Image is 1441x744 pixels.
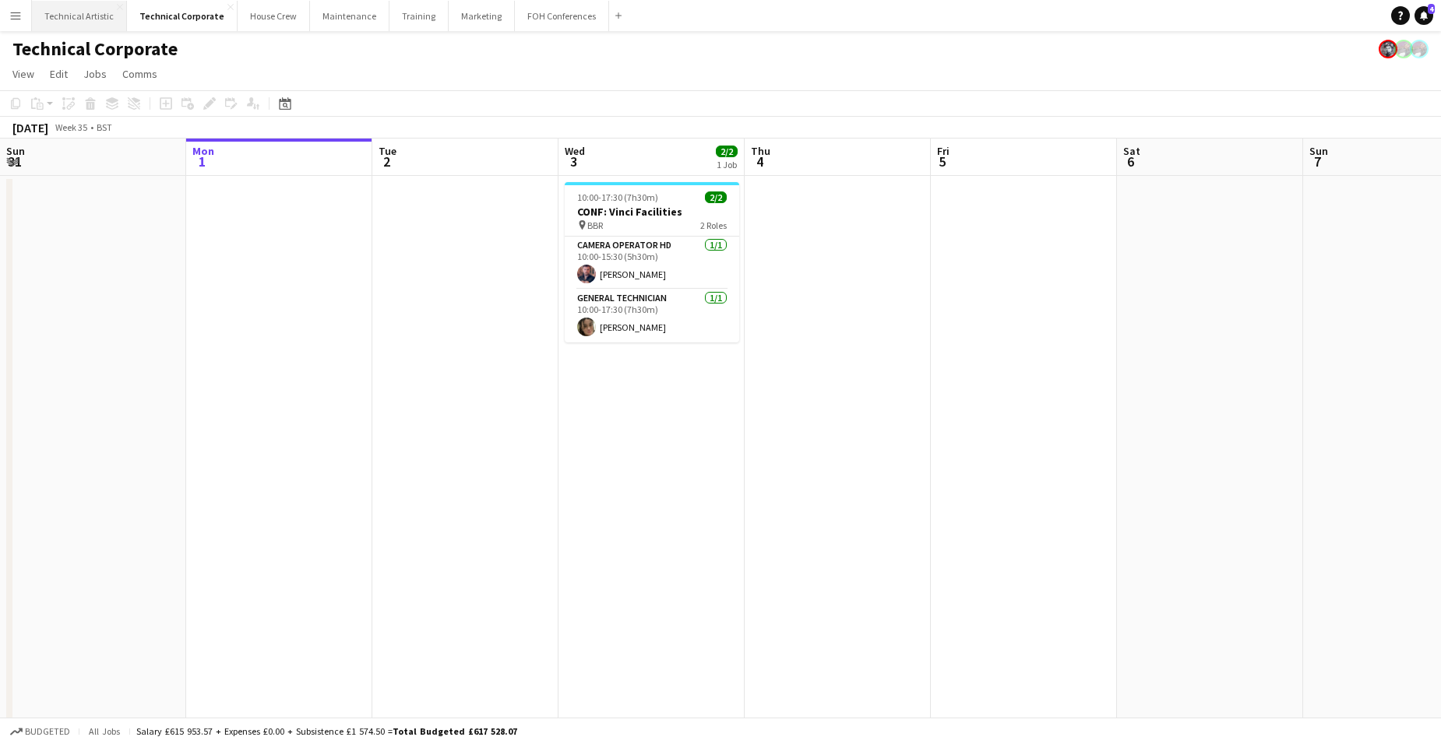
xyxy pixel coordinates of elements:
div: [DATE] [12,120,48,135]
span: Fri [937,144,950,158]
span: 6 [1121,153,1140,170]
span: Jobs [83,67,107,81]
app-user-avatar: Krisztian PERM Vass [1379,40,1397,58]
span: View [12,67,34,81]
span: Edit [50,67,68,81]
span: 10:00-17:30 (7h30m) [577,191,658,203]
app-card-role: Camera Operator HD1/110:00-15:30 (5h30m)[PERSON_NAME] [565,237,739,290]
span: Week 35 [51,121,90,133]
button: Marketing [449,1,515,31]
button: Budgeted [8,723,72,740]
span: Sun [1309,144,1328,158]
span: 3 [562,153,585,170]
span: 1 [190,153,214,170]
span: 2 [376,153,396,170]
a: 4 [1415,6,1433,25]
app-user-avatar: Zubair PERM Dhalla [1394,40,1413,58]
span: Budgeted [25,726,70,737]
button: Technical Corporate [127,1,238,31]
span: 2 Roles [700,219,727,231]
span: 5 [935,153,950,170]
span: 4 [1428,4,1435,14]
span: BBR [587,219,603,231]
span: 2/2 [716,146,738,157]
span: 4 [749,153,770,170]
app-job-card: 10:00-17:30 (7h30m)2/2CONF: Vinci Facilities BBR2 RolesCamera Operator HD1/110:00-15:30 (5h30m)[P... [565,182,739,342]
span: Sat [1123,144,1140,158]
span: Total Budgeted £617 528.07 [393,725,517,737]
span: Wed [565,144,585,158]
a: Edit [44,64,74,84]
span: Mon [192,144,214,158]
div: Salary £615 953.57 + Expenses £0.00 + Subsistence £1 574.50 = [136,725,517,737]
button: Maintenance [310,1,389,31]
a: View [6,64,41,84]
span: All jobs [86,725,123,737]
a: Comms [116,64,164,84]
button: House Crew [238,1,310,31]
span: Comms [122,67,157,81]
span: 31 [4,153,25,170]
div: 1 Job [717,159,737,170]
button: FOH Conferences [515,1,609,31]
app-user-avatar: Zubair PERM Dhalla [1410,40,1429,58]
h3: CONF: Vinci Facilities [565,205,739,219]
span: Thu [751,144,770,158]
a: Jobs [77,64,113,84]
span: 7 [1307,153,1328,170]
app-card-role: General Technician1/110:00-17:30 (7h30m)[PERSON_NAME] [565,290,739,342]
button: Training [389,1,449,31]
h1: Technical Corporate [12,37,178,61]
span: Sun [6,144,25,158]
div: BST [97,121,112,133]
span: Tue [379,144,396,158]
button: Technical Artistic [32,1,127,31]
span: 2/2 [705,191,727,203]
